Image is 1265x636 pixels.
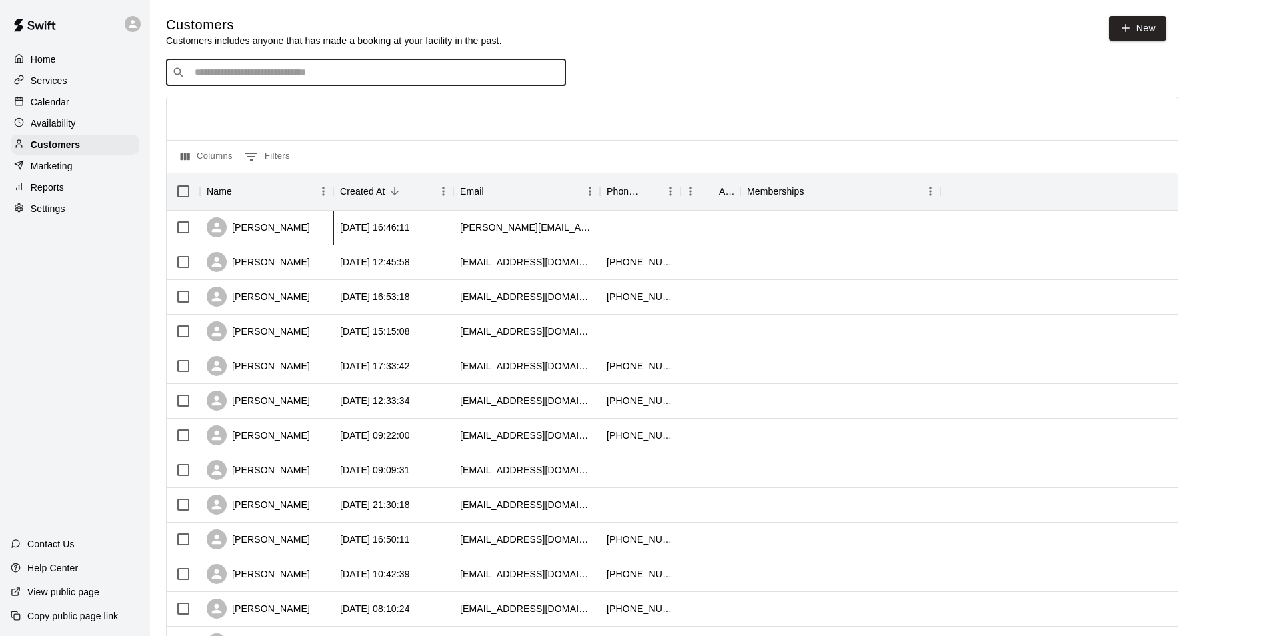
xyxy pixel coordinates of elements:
[804,182,823,201] button: Sort
[207,252,310,272] div: [PERSON_NAME]
[166,34,502,47] p: Customers includes anyone that has made a booking at your facility in the past.
[31,53,56,66] p: Home
[484,182,503,201] button: Sort
[660,181,680,201] button: Menu
[607,255,674,269] div: +16313358675
[340,533,410,546] div: 2025-09-06 16:50:11
[313,181,333,201] button: Menu
[333,173,453,210] div: Created At
[607,429,674,442] div: +16318390821
[207,217,310,237] div: [PERSON_NAME]
[11,71,139,91] a: Services
[31,117,76,130] p: Availability
[740,173,940,210] div: Memberships
[607,602,674,615] div: +18134048021
[207,529,310,549] div: [PERSON_NAME]
[27,537,75,551] p: Contact Us
[340,173,385,210] div: Created At
[207,495,310,515] div: [PERSON_NAME]
[340,290,410,303] div: 2025-09-09 16:53:18
[340,567,410,581] div: 2025-09-05 10:42:39
[207,321,310,341] div: [PERSON_NAME]
[460,255,593,269] div: adamniz@yahoo.com
[453,173,600,210] div: Email
[207,564,310,584] div: [PERSON_NAME]
[607,290,674,303] div: +15165028790
[460,359,593,373] div: santora821@gmail.com
[207,356,310,376] div: [PERSON_NAME]
[340,602,410,615] div: 2025-09-05 08:10:24
[207,391,310,411] div: [PERSON_NAME]
[340,325,410,338] div: 2025-09-09 15:15:08
[385,182,404,201] button: Sort
[433,181,453,201] button: Menu
[27,585,99,599] p: View public page
[600,173,680,210] div: Phone Number
[607,567,674,581] div: +16317213446
[340,394,410,407] div: 2025-09-07 12:33:34
[31,181,64,194] p: Reports
[460,498,593,511] div: sammziegler@gmail.com
[340,255,410,269] div: 2025-09-10 12:45:58
[31,138,80,151] p: Customers
[460,429,593,442] div: shunniffe1@gmail.com
[241,146,293,167] button: Show filters
[27,561,78,575] p: Help Center
[460,394,593,407] div: knov21@gmail.com
[207,599,310,619] div: [PERSON_NAME]
[460,325,593,338] div: billbaddock4210@gmail.com
[460,173,484,210] div: Email
[460,533,593,546] div: georgekandirakis@gmail.com
[166,59,566,86] div: Search customers by name or email
[460,567,593,581] div: t22lacrosse@gmail.com
[11,177,139,197] div: Reports
[166,16,502,34] h5: Customers
[207,460,310,480] div: [PERSON_NAME]
[340,221,410,234] div: 2025-09-10 16:46:11
[31,74,67,87] p: Services
[11,113,139,133] a: Availability
[1109,16,1166,41] a: New
[31,159,73,173] p: Marketing
[177,146,236,167] button: Select columns
[747,173,804,210] div: Memberships
[207,425,310,445] div: [PERSON_NAME]
[607,173,642,210] div: Phone Number
[607,394,674,407] div: +16319435365
[607,359,674,373] div: +16467531235
[340,463,410,477] div: 2025-09-07 09:09:31
[200,173,333,210] div: Name
[340,498,410,511] div: 2025-09-06 21:30:18
[11,199,139,219] a: Settings
[719,173,734,210] div: Age
[607,533,674,546] div: +13477038839
[207,287,310,307] div: [PERSON_NAME]
[580,181,600,201] button: Menu
[232,182,251,201] button: Sort
[680,181,700,201] button: Menu
[642,182,660,201] button: Sort
[680,173,740,210] div: Age
[31,202,65,215] p: Settings
[920,181,940,201] button: Menu
[11,135,139,155] a: Customers
[460,290,593,303] div: joeym6612@yahoo.com
[340,359,410,373] div: 2025-09-08 17:33:42
[460,602,593,615] div: sstewart2526@gmail.com
[11,49,139,69] a: Home
[460,463,593,477] div: sfinkle@plainviewbaseball.org
[460,221,593,234] div: ron.wisniewski@gmail.com
[340,429,410,442] div: 2025-09-07 09:22:00
[11,92,139,112] a: Calendar
[11,156,139,176] a: Marketing
[700,182,719,201] button: Sort
[207,173,232,210] div: Name
[31,95,69,109] p: Calendar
